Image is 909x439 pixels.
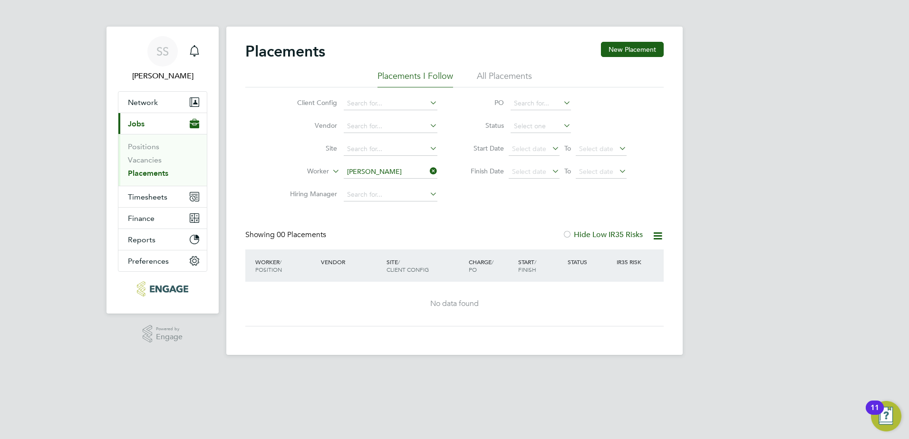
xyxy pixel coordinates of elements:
[561,142,574,154] span: To
[118,36,207,82] a: SS[PERSON_NAME]
[477,70,532,87] li: All Placements
[518,258,536,273] span: / Finish
[274,167,329,176] label: Worker
[245,42,325,61] h2: Placements
[344,120,437,133] input: Search for...
[512,144,546,153] span: Select date
[128,142,159,151] a: Positions
[870,408,879,420] div: 11
[253,253,319,278] div: Worker
[614,253,647,270] div: IR35 Risk
[156,333,183,341] span: Engage
[461,144,504,153] label: Start Date
[128,155,162,164] a: Vacancies
[387,258,429,273] span: / Client Config
[118,113,207,134] button: Jobs
[601,42,664,57] button: New Placement
[512,167,546,176] span: Select date
[565,253,615,270] div: Status
[137,281,188,296] img: konnectrecruit-logo-retina.png
[461,167,504,175] label: Finish Date
[118,92,207,113] button: Network
[282,190,337,198] label: Hiring Manager
[344,97,437,110] input: Search for...
[461,121,504,130] label: Status
[106,27,219,314] nav: Main navigation
[128,98,158,107] span: Network
[128,119,145,128] span: Jobs
[156,45,169,57] span: SS
[384,253,466,278] div: Site
[118,208,207,229] button: Finance
[579,167,613,176] span: Select date
[143,325,183,343] a: Powered byEngage
[118,134,207,186] div: Jobs
[344,165,437,179] input: Search for...
[871,401,901,431] button: Open Resource Center, 11 new notifications
[579,144,613,153] span: Select date
[562,230,643,239] label: Hide Low IR35 Risks
[255,299,654,309] div: No data found
[118,281,207,296] a: Go to home page
[118,250,207,271] button: Preferences
[128,235,155,244] span: Reports
[128,169,168,178] a: Placements
[561,165,574,177] span: To
[511,97,571,110] input: Search for...
[319,253,384,270] div: Vendor
[245,230,328,240] div: Showing
[118,70,207,82] span: Shalini Subramaniam
[128,192,167,201] span: Timesheets
[277,230,326,239] span: 00 Placements
[282,121,337,130] label: Vendor
[156,325,183,333] span: Powered by
[377,70,453,87] li: Placements I Follow
[344,188,437,201] input: Search for...
[128,257,169,266] span: Preferences
[118,186,207,207] button: Timesheets
[511,120,571,133] input: Select one
[282,98,337,107] label: Client Config
[461,98,504,107] label: PO
[282,144,337,153] label: Site
[344,143,437,156] input: Search for...
[469,258,493,273] span: / PO
[118,229,207,250] button: Reports
[255,258,282,273] span: / Position
[516,253,565,278] div: Start
[128,214,155,223] span: Finance
[466,253,516,278] div: Charge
